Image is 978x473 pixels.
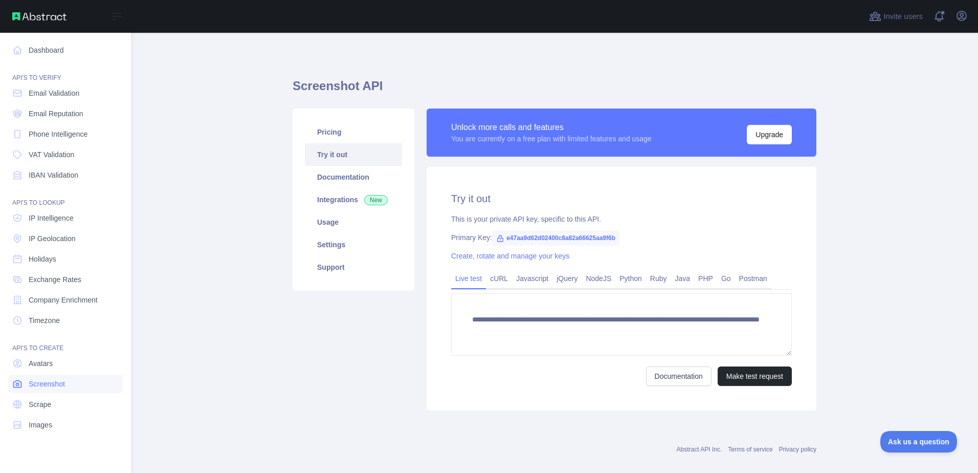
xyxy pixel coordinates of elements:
a: Scrape [8,395,123,414]
span: Invite users [883,11,923,23]
div: Unlock more calls and features [451,121,652,134]
button: Upgrade [747,125,792,144]
a: Support [305,256,402,278]
a: Javascript [512,270,552,287]
a: Images [8,416,123,434]
span: Company Enrichment [29,295,98,305]
span: IP Intelligence [29,213,74,223]
a: Email Reputation [8,104,123,123]
span: e47aa9d62d02400c8a82a66625aa9f6b [492,230,619,246]
a: Postman [735,270,771,287]
button: Make test request [718,367,792,386]
div: API'S TO LOOKUP [8,186,123,207]
a: Create, rotate and manage your keys [451,252,569,260]
a: Pricing [305,121,402,143]
a: Exchange Rates [8,270,123,289]
a: Email Validation [8,84,123,102]
div: This is your private API key, specific to this API. [451,214,792,224]
a: Live test [451,270,486,287]
a: Timezone [8,311,123,330]
a: Screenshot [8,375,123,393]
a: Go [717,270,735,287]
a: Avatars [8,354,123,373]
h2: Try it out [451,191,792,206]
span: Scrape [29,399,51,410]
a: IP Intelligence [8,209,123,227]
a: Phone Intelligence [8,125,123,143]
span: Screenshot [29,379,65,389]
span: Phone Intelligence [29,129,87,139]
iframe: Toggle Customer Support [880,431,958,453]
a: Integrations New [305,188,402,211]
a: Documentation [305,166,402,188]
a: Documentation [646,367,712,386]
span: IBAN Validation [29,170,78,180]
a: NodeJS [582,270,615,287]
span: Avatars [29,358,53,369]
span: Timezone [29,315,60,326]
div: Primary Key: [451,232,792,243]
a: Ruby [646,270,671,287]
div: API'S TO CREATE [8,332,123,352]
span: VAT Validation [29,149,74,160]
a: Settings [305,233,402,256]
a: Python [615,270,646,287]
span: Holidays [29,254,56,264]
a: Java [671,270,695,287]
span: Email Validation [29,88,79,98]
a: jQuery [552,270,582,287]
a: Terms of service [728,446,772,453]
button: Invite users [867,8,925,25]
a: IP Geolocation [8,229,123,248]
span: Exchange Rates [29,274,81,285]
span: Images [29,420,52,430]
a: Usage [305,211,402,233]
a: Try it out [305,143,402,166]
a: VAT Validation [8,145,123,164]
a: Company Enrichment [8,291,123,309]
a: PHP [694,270,717,287]
a: IBAN Validation [8,166,123,184]
a: Holidays [8,250,123,268]
a: Privacy policy [779,446,816,453]
span: New [364,195,388,205]
a: cURL [486,270,512,287]
h1: Screenshot API [293,78,816,102]
span: IP Geolocation [29,233,76,244]
img: Abstract API [12,12,66,20]
a: Dashboard [8,41,123,59]
a: Abstract API Inc. [677,446,722,453]
span: Email Reputation [29,109,83,119]
div: You are currently on a free plan with limited features and usage [451,134,652,144]
div: API'S TO VERIFY [8,61,123,82]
